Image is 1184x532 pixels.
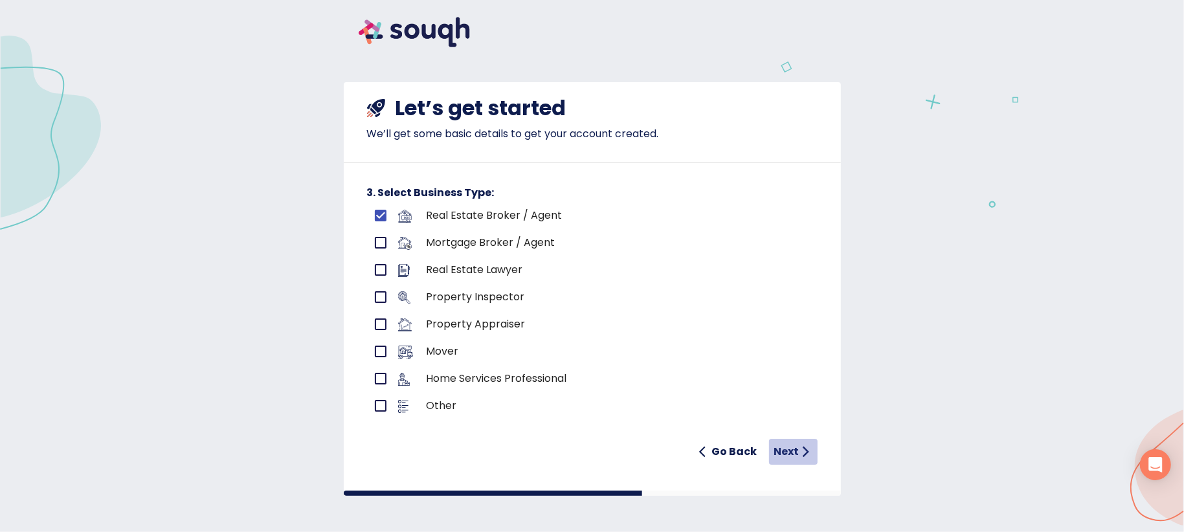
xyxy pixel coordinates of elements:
div: Open Intercom Messenger [1140,449,1171,480]
button: Next [769,439,818,465]
p: Real Estate Lawyer [427,262,760,278]
img: business-logo [398,291,411,304]
img: shuttle [367,99,385,117]
p: Other [427,398,760,414]
h6: 3. Select Business Type: [367,184,818,202]
img: business-logo [398,264,410,277]
p: Real Estate Broker / Agent [427,208,760,223]
img: business-logo [398,318,412,331]
p: Mover [427,344,760,359]
img: business-logo [398,237,412,250]
p: Mortgage Broker / Agent [427,235,760,250]
img: business-logo [398,373,410,386]
h6: Go Back [712,443,757,461]
button: Go Back [694,439,763,465]
img: business-logo [398,346,413,359]
p: We’ll get some basic details to get your account created. [367,126,818,142]
img: souqh logo [344,2,485,62]
img: business-logo [398,400,409,413]
p: Property Appraiser [427,316,760,332]
p: Property Inspector [427,289,760,305]
img: business-logo [398,210,412,223]
p: Home Services Professional [427,371,760,386]
h4: Let’s get started [396,95,566,121]
h6: Next [774,443,799,461]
